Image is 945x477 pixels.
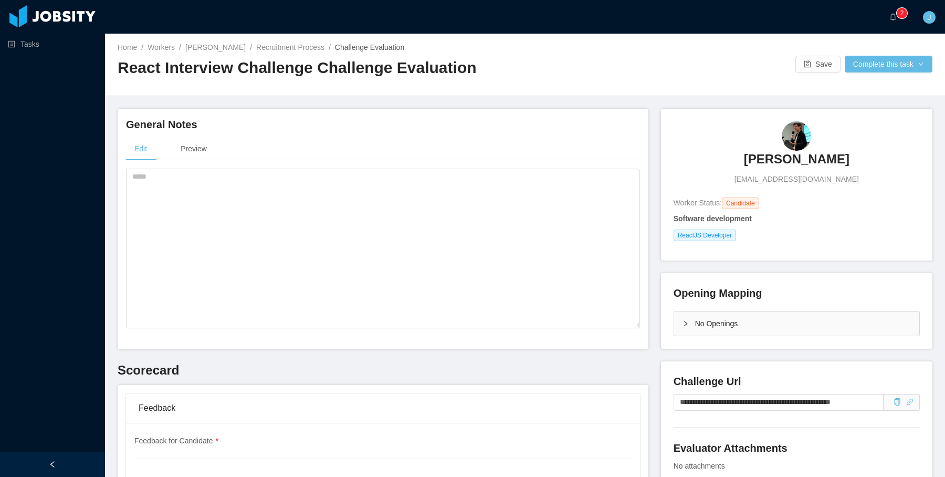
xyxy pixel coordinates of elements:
i: icon: copy [894,398,901,406]
h4: Opening Mapping [674,286,762,300]
span: / [179,43,181,51]
div: Preview [172,137,215,161]
div: icon: rightNo Openings [674,312,919,336]
span: Feedback for Candidate [134,437,218,445]
a: [PERSON_NAME] [185,43,246,51]
strong: Software development [674,214,752,223]
span: Worker Status: [674,199,722,207]
h3: Scorecard [118,362,648,379]
i: icon: right [682,320,689,327]
a: Home [118,43,137,51]
sup: 2 [897,8,907,18]
a: Workers [148,43,175,51]
h2: React Interview Challenge Challenge Evaluation [118,57,525,79]
button: Complete this taskicon: down [845,56,932,72]
span: [EMAIL_ADDRESS][DOMAIN_NAME] [734,174,859,185]
h4: Challenge Url [674,374,920,389]
img: a9a3f669-f647-4b26-8b32-d809a085ca33_68ded06cb88dc-90w.png [782,121,811,151]
a: Recruitment Process [256,43,324,51]
span: / [329,43,331,51]
h3: [PERSON_NAME] [744,151,849,168]
i: icon: bell [889,13,897,20]
h4: Evaluator Attachments [674,441,920,455]
h4: General Notes [126,117,640,132]
span: ReactJS Developer [674,230,736,241]
a: [PERSON_NAME] [744,151,849,174]
p: 2 [900,8,904,18]
button: icon: saveSave [795,56,841,72]
span: / [141,43,143,51]
span: / [250,43,252,51]
div: Feedback [139,393,627,423]
a: icon: profileTasks [8,34,97,55]
div: Copy [894,397,901,408]
a: icon: link [906,398,913,406]
span: J [928,11,931,24]
div: Edit [126,137,155,161]
div: No attachments [674,461,920,472]
span: Candidate [722,198,759,209]
span: Challenge Evaluation [335,43,404,51]
i: icon: link [906,398,913,406]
